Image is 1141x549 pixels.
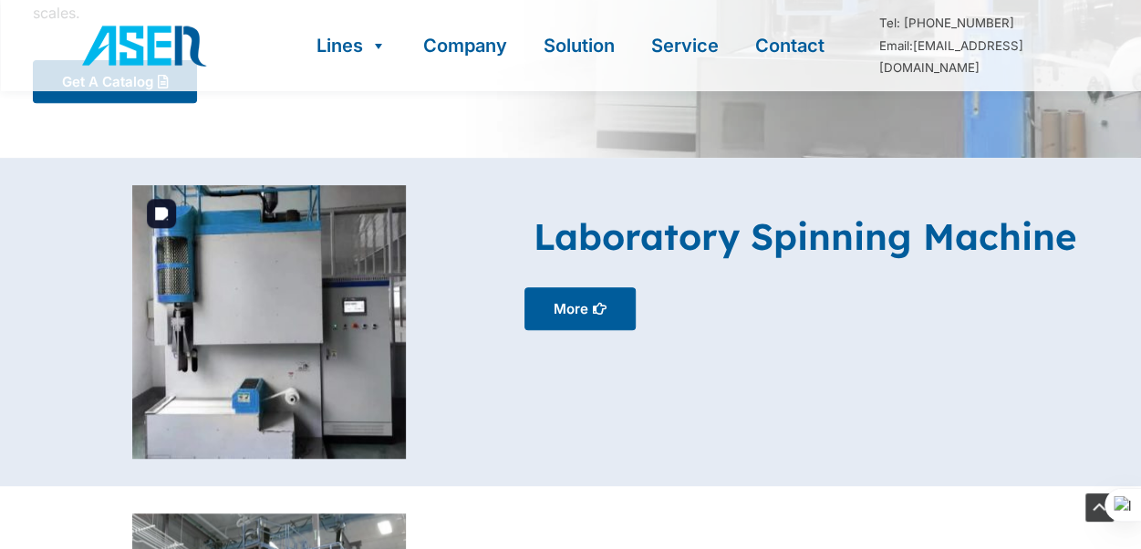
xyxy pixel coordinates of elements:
a: More [524,287,636,330]
a: Email:[EMAIL_ADDRESS][DOMAIN_NAME] [879,38,1023,76]
span: More [554,302,588,316]
h2: laboratory spinning machine [534,212,1108,260]
img: Nonwoven Lab Machine 1 with ASEN Nonwoven Machine [132,185,406,459]
a: ASEN Nonwoven Machinery [78,35,211,53]
a: Tel: [PHONE_NUMBER] [879,16,1014,30]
